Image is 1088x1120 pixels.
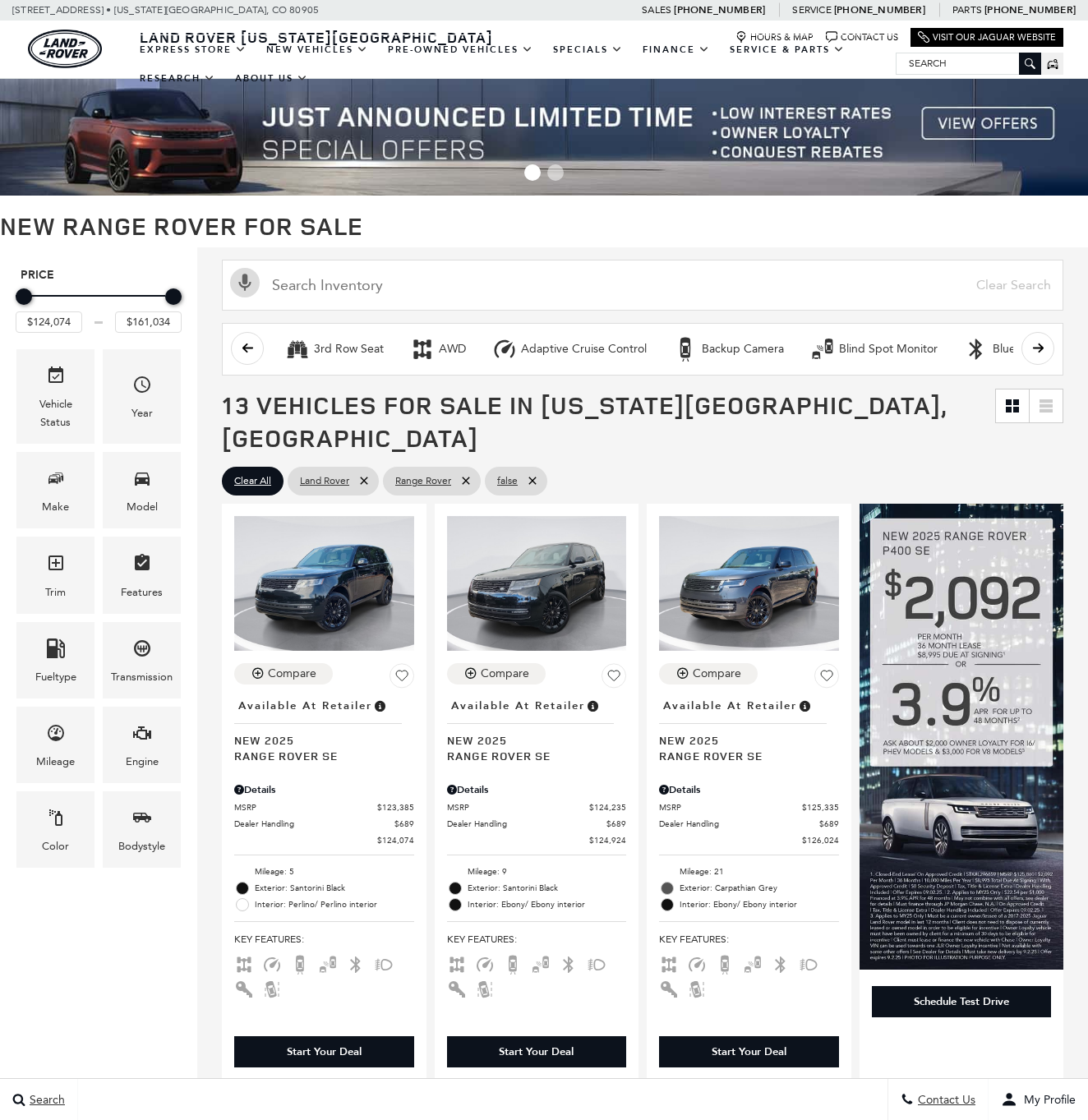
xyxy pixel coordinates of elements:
[799,957,818,969] span: Fog Lights
[659,1036,839,1067] div: Start Your Deal
[693,666,741,681] div: Compare
[300,471,349,491] span: Land Rover
[659,818,819,830] span: Dealer Handling
[132,464,152,498] span: Model
[955,332,1053,366] button: BluetoothBluetooth
[234,732,402,748] span: New 2025
[659,801,802,813] span: MSRP
[503,957,523,969] span: Backup Camera
[447,834,627,846] a: $124,924
[447,930,627,948] span: Key Features :
[897,53,1040,73] input: Search
[28,30,102,68] a: land-rover
[447,957,467,969] span: AWD
[234,818,394,830] span: Dealer Handling
[797,697,812,715] span: Vehicle is in stock and ready for immediate delivery. Due to demand, availability is subject to c...
[16,311,82,333] input: Minimum
[16,622,95,698] div: FueltypeFueltype
[222,260,1063,311] input: Search Inventory
[814,663,839,694] button: Save Vehicle
[234,801,414,813] a: MSRP $123,385
[234,748,402,763] span: Range Rover SE
[394,818,414,830] span: $689
[585,697,600,715] span: Vehicle is in stock and ready for immediate delivery. Due to demand, availability is subject to c...
[589,834,626,846] span: $124,924
[659,957,679,969] span: AWD
[29,395,82,431] div: Vehicle Status
[131,404,153,422] div: Year
[802,834,839,846] span: $126,024
[103,791,181,868] div: BodystyleBodystyle
[659,864,839,880] li: Mileage: 21
[447,801,590,813] span: MSRP
[132,371,152,404] span: Year
[46,464,66,498] span: Make
[290,957,310,969] span: Backup Camera
[447,516,627,651] img: 2025 LAND ROVER Range Rover SE
[103,452,181,528] div: ModelModel
[346,957,366,969] span: Bluetooth
[12,4,319,16] a: [STREET_ADDRESS] • [US_STATE][GEOGRAPHIC_DATA], CO 80905
[234,471,271,491] span: Clear All
[234,957,254,969] span: AWD
[276,332,393,366] button: 3rd Row Seat3rd Row Seat
[238,697,372,715] span: Available at Retailer
[378,35,543,64] a: Pre-Owned Vehicles
[771,957,791,969] span: Bluetooth
[642,4,671,16] span: Sales
[222,388,947,454] span: 13 Vehicles for Sale in [US_STATE][GEOGRAPHIC_DATA], [GEOGRAPHIC_DATA]
[314,342,384,357] div: 3rd Row Seat
[46,634,66,668] span: Fueltype
[715,957,735,969] span: Backup Camera
[234,801,377,813] span: MSRP
[918,31,1056,44] a: Visit Our Jaguar Website
[447,1036,627,1067] div: Start Your Deal
[521,342,647,357] div: Adaptive Cruise Control
[802,801,839,813] span: $125,335
[16,283,182,333] div: Price
[132,804,152,837] span: Bodystyle
[401,332,475,366] button: AWDAWD
[589,801,626,813] span: $124,235
[16,537,95,613] div: TrimTrim
[447,864,627,880] li: Mileage: 9
[633,35,720,64] a: Finance
[659,834,839,846] a: $126,024
[792,4,831,16] span: Service
[531,957,551,969] span: Blind Spot Monitor
[819,818,839,830] span: $689
[115,311,182,333] input: Maximum
[659,516,839,651] img: 2025 LAND ROVER Range Rover SE
[447,818,607,830] span: Dealer Handling
[262,957,282,969] span: Adaptive Cruise Control
[377,801,414,813] span: $123,385
[46,362,66,395] span: Vehicle
[543,35,633,64] a: Specials
[547,164,564,181] span: Go to slide 2
[46,719,66,753] span: Mileage
[914,994,1009,1009] div: Schedule Test Drive
[165,288,182,305] div: Maximum Price
[447,782,627,797] div: Pricing Details - Range Rover SE
[499,1044,574,1059] div: Start Your Deal
[447,818,627,830] a: Dealer Handling $689
[132,719,152,753] span: Engine
[587,957,606,969] span: Fog Lights
[36,753,75,771] div: Mileage
[255,880,414,896] span: Exterior: Santorini Black
[481,666,529,681] div: Compare
[42,837,69,855] div: Color
[111,668,173,686] div: Transmission
[447,694,627,763] a: Available at RetailerNew 2025Range Rover SE
[659,663,758,684] button: Compare Vehicle
[810,337,835,362] div: Blind Spot Monitor
[680,896,839,913] span: Interior: Ebony/ Ebony interior
[16,288,32,305] div: Minimum Price
[1017,1093,1076,1107] span: My Profile
[377,834,414,846] span: $124,074
[659,694,839,763] a: Available at RetailerNew 2025Range Rover SE
[256,35,378,64] a: New Vehicles
[468,896,627,913] span: Interior: Ebony/ Ebony interior
[103,707,181,783] div: EngineEngine
[130,64,225,93] a: Research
